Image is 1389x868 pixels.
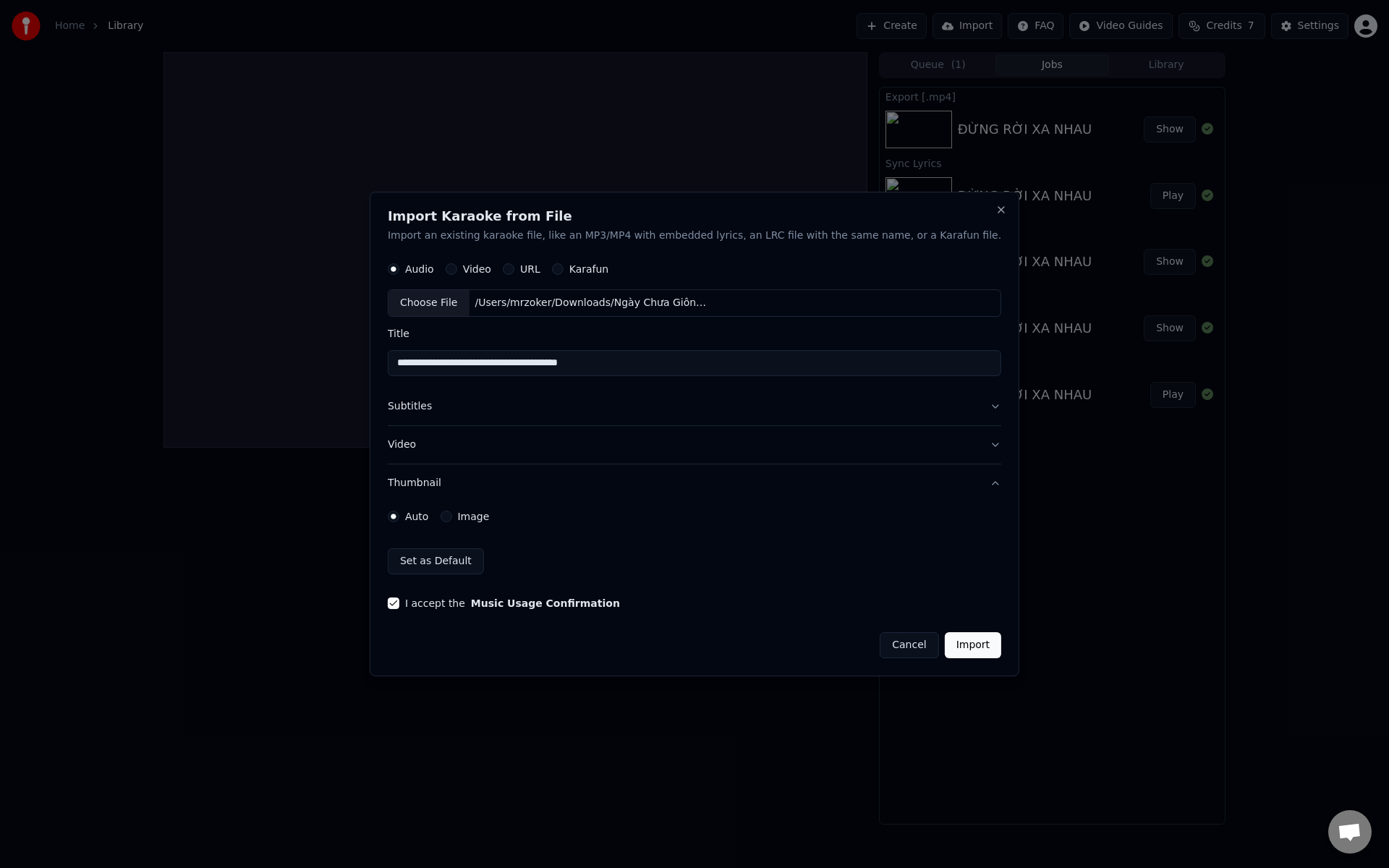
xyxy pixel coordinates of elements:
label: Karafun [569,264,609,274]
div: Thumbnail [388,502,1001,586]
div: /Users/mrzoker/Downloads/Ngày Chưa Giông Bão - Cinematic Stems-2/Ngày Chưa Giông Bão - Ci... [469,296,715,310]
h2: Import Karaoke from File [388,210,1001,223]
p: Import an existing karaoke file, like an MP3/MP4 with embedded lyrics, an LRC file with the same ... [388,229,1001,243]
div: Choose File [388,290,470,316]
label: Image [457,511,489,522]
label: URL [520,264,540,274]
label: Auto [405,511,429,522]
label: Audio [405,264,434,274]
label: Title [388,328,1001,339]
button: Cancel [880,632,938,658]
label: I accept the [405,598,620,608]
button: I accept the [471,598,620,608]
button: Subtitles [388,388,1001,425]
button: Import [945,632,1001,658]
button: Thumbnail [388,464,1001,502]
label: Video [463,264,491,274]
button: Video [388,426,1001,464]
button: Set as Default [388,548,484,574]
